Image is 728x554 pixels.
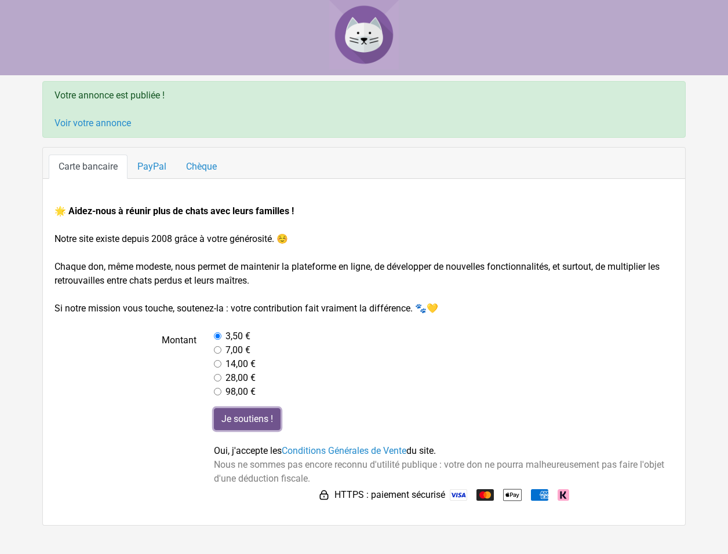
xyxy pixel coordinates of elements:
[334,488,445,502] span: HTTPS : paiement sécurisé
[558,489,569,501] img: Klarna
[49,155,128,179] a: Carte bancaire
[214,459,664,484] span: Nous ne sommes pas encore reconnu d'utilité publique : votre don ne pourra malheureusement pas fa...
[531,489,548,501] img: American Express
[214,408,281,430] input: Je soutiens !
[214,445,436,456] span: Oui, j'accepte les du site.
[225,357,256,371] label: 14,00 €
[54,204,674,504] form: Notre site existe depuis 2008 grâce à votre générosité. ☺️ Chaque don, même modeste, nous permet ...
[225,329,250,343] label: 3,50 €
[42,81,686,138] div: Votre annonce est publiée !
[46,329,205,399] label: Montant
[54,206,294,217] strong: 🌟 Aidez-nous à réunir plus de chats avec leurs familles !
[128,155,176,179] a: PayPal
[282,445,406,456] a: Conditions Générales de Vente
[225,385,256,399] label: 98,00 €
[54,118,131,129] a: Voir votre annonce
[450,489,467,501] img: Visa
[176,155,227,179] a: Chèque
[225,343,250,357] label: 7,00 €
[225,371,256,385] label: 28,00 €
[476,489,494,501] img: Mastercard
[503,486,522,504] img: Apple Pay
[318,489,330,501] img: HTTPS : paiement sécurisé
